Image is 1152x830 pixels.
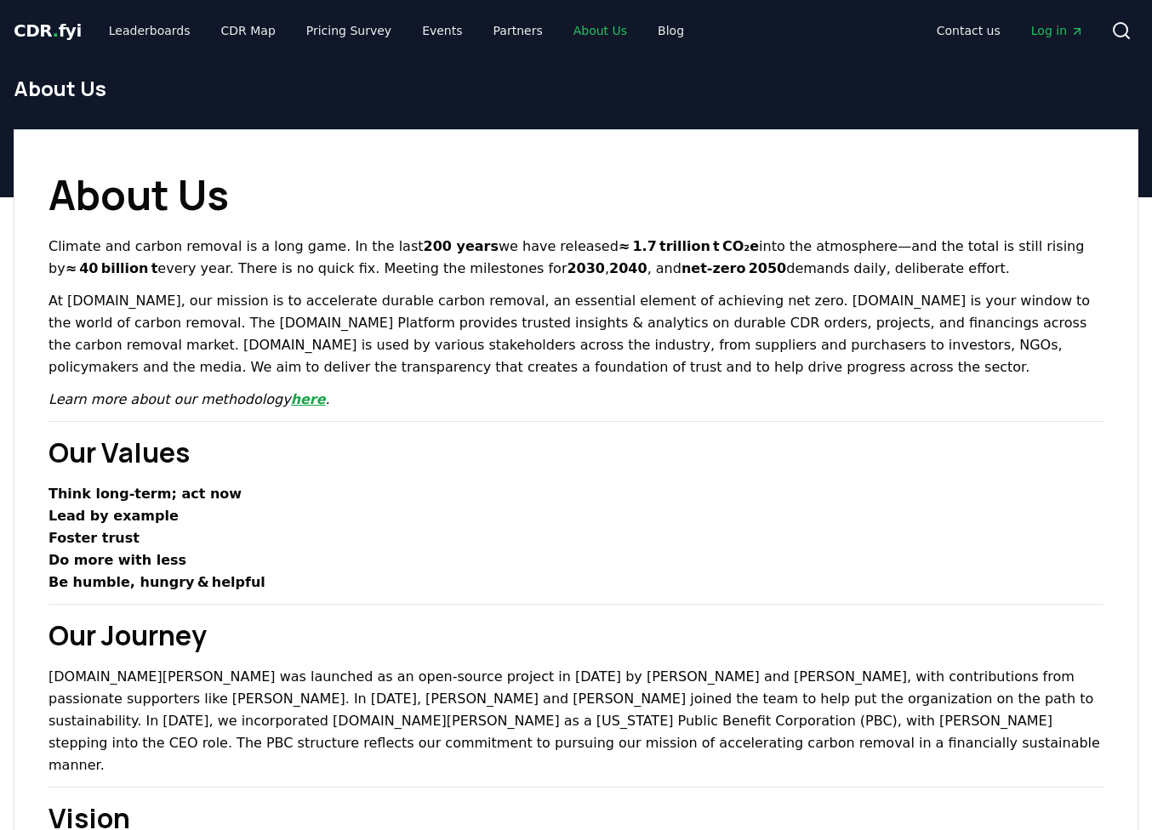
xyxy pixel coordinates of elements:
[923,15,1014,46] a: Contact us
[48,164,1104,225] h1: About Us
[14,75,1138,102] h1: About Us
[682,260,786,276] strong: net‑zero 2050
[48,615,1104,656] h2: Our Journey
[48,236,1104,280] p: Climate and carbon removal is a long game. In the last we have released into the atmosphere—and t...
[560,15,641,46] a: About Us
[48,666,1104,776] p: [DOMAIN_NAME][PERSON_NAME] was launched as an open-source project in [DATE] by [PERSON_NAME] and ...
[14,20,82,41] span: CDR fyi
[14,19,82,43] a: CDR.fyi
[293,15,405,46] a: Pricing Survey
[48,432,1104,473] h2: Our Values
[66,260,158,276] strong: ≈ 40 billion t
[291,391,326,407] a: here
[619,238,759,254] strong: ≈ 1.7 trillion t CO₂e
[95,15,204,46] a: Leaderboards
[1018,15,1098,46] a: Log in
[95,15,698,46] nav: Main
[644,15,698,46] a: Blog
[424,238,499,254] strong: 200 years
[48,552,186,568] strong: Do more with less
[48,530,140,546] strong: Foster trust
[48,290,1104,378] p: At [DOMAIN_NAME], our mission is to accelerate durable carbon removal, an essential element of ac...
[923,15,1098,46] nav: Main
[208,15,289,46] a: CDR Map
[48,508,179,524] strong: Lead by example
[408,15,476,46] a: Events
[48,574,265,590] strong: Be humble, hungry & helpful
[48,486,242,502] strong: Think long‑term; act now
[480,15,556,46] a: Partners
[609,260,647,276] strong: 2040
[53,20,59,41] span: .
[1031,22,1084,39] span: Log in
[567,260,605,276] strong: 2030
[48,391,330,407] em: Learn more about our methodology .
